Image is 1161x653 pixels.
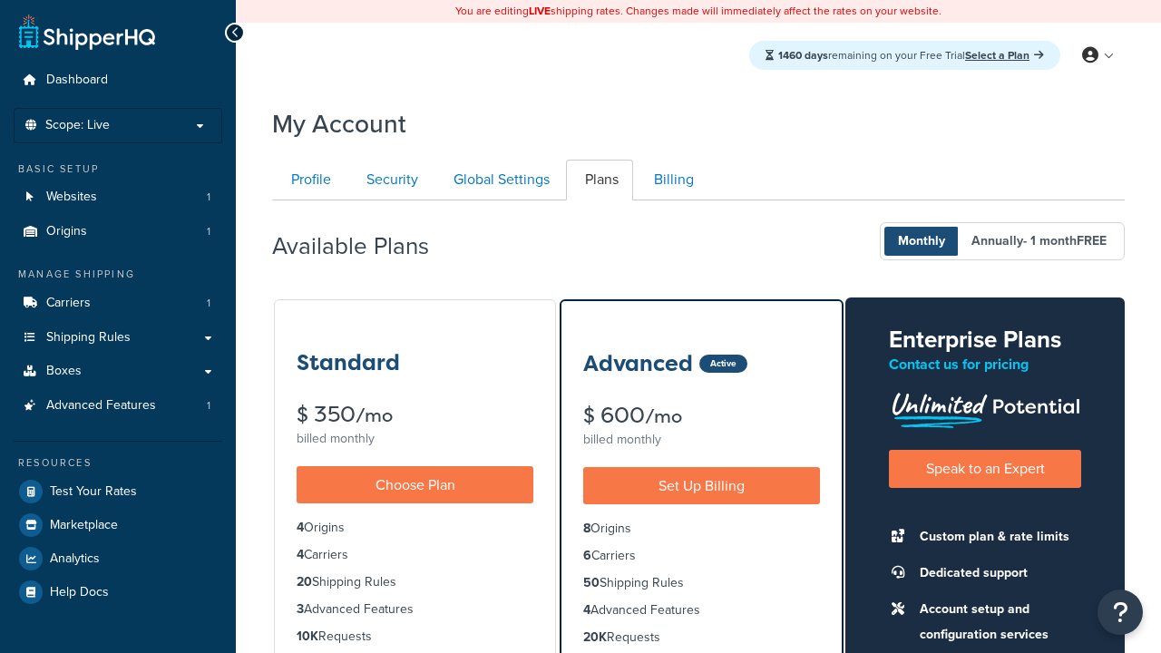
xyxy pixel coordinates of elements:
a: Choose Plan [297,466,533,503]
span: Marketplace [50,518,118,533]
strong: 8 [583,519,590,538]
strong: 20 [297,572,312,591]
a: Select a Plan [965,47,1044,63]
li: Advanced Features [297,599,533,619]
li: Carriers [583,546,820,566]
a: Test Your Rates [14,475,222,508]
div: Manage Shipping [14,267,222,282]
span: Analytics [50,551,100,567]
strong: 4 [297,518,304,537]
span: - 1 month [1023,231,1107,250]
strong: 1460 days [778,47,828,63]
span: Advanced Features [46,398,156,414]
a: Analytics [14,542,222,575]
a: Help Docs [14,576,222,609]
div: Resources [14,455,222,471]
h1: My Account [272,106,406,141]
span: 1 [207,224,210,239]
li: Advanced Features [583,600,820,620]
span: 1 [207,190,210,205]
li: Custom plan & rate limits [911,524,1081,550]
span: Scope: Live [45,118,110,133]
strong: 3 [297,599,304,619]
a: Websites 1 [14,180,222,214]
span: Monthly [884,227,959,256]
strong: 20K [583,628,607,647]
h3: Standard [297,351,400,375]
li: Origins [583,519,820,539]
h3: Advanced [583,352,693,375]
div: Active [699,355,747,373]
strong: 4 [297,545,304,564]
b: FREE [1077,231,1107,250]
span: Websites [46,190,97,205]
a: Marketplace [14,509,222,541]
img: Unlimited Potential [889,386,1081,428]
span: Shipping Rules [46,330,131,346]
button: Open Resource Center [1098,590,1143,635]
a: Billing [635,160,708,200]
strong: 10K [297,627,318,646]
p: Contact us for pricing [889,352,1081,377]
li: Carriers [14,287,222,320]
small: /mo [356,403,393,428]
b: LIVE [529,3,551,19]
span: 1 [207,398,210,414]
a: Profile [272,160,346,200]
button: Monthly Annually- 1 monthFREE [880,222,1125,260]
a: Security [347,160,433,200]
li: Shipping Rules [583,573,820,593]
a: Advanced Features 1 [14,389,222,423]
li: Dedicated support [911,560,1081,586]
div: $ 600 [583,404,820,427]
div: billed monthly [297,426,533,452]
span: Annually [958,227,1120,256]
li: Websites [14,180,222,214]
a: Shipping Rules [14,321,222,355]
div: billed monthly [583,427,820,453]
div: Basic Setup [14,161,222,177]
li: Requests [297,627,533,647]
span: Origins [46,224,87,239]
a: Boxes [14,355,222,388]
a: Speak to an Expert [889,450,1081,487]
a: ShipperHQ Home [19,14,155,50]
li: Requests [583,628,820,648]
span: Test Your Rates [50,484,137,500]
div: remaining on your Free Trial [749,41,1060,70]
span: Boxes [46,364,82,379]
h2: Enterprise Plans [889,326,1081,353]
small: /mo [645,404,682,429]
a: Origins 1 [14,215,222,249]
li: Account setup and configuration services [911,597,1081,648]
span: Help Docs [50,585,109,600]
a: Dashboard [14,63,222,97]
a: Plans [566,160,633,200]
span: Dashboard [46,73,108,88]
h2: Available Plans [272,233,456,259]
li: Origins [297,518,533,538]
li: Shipping Rules [297,572,533,592]
li: Carriers [297,545,533,565]
a: Carriers 1 [14,287,222,320]
span: 1 [207,296,210,311]
span: Carriers [46,296,91,311]
li: Advanced Features [14,389,222,423]
strong: 50 [583,573,600,592]
li: Origins [14,215,222,249]
a: Set Up Billing [583,467,820,504]
a: Global Settings [434,160,564,200]
strong: 6 [583,546,591,565]
strong: 4 [583,600,590,619]
div: $ 350 [297,404,533,426]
